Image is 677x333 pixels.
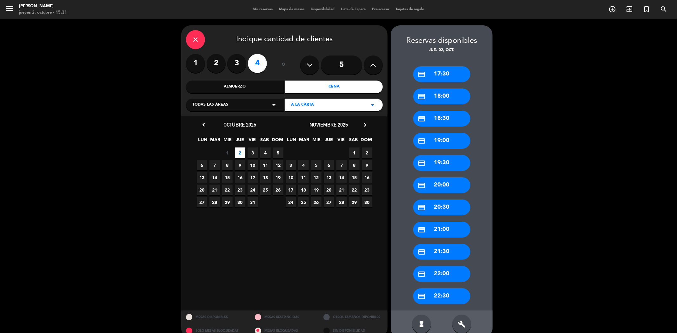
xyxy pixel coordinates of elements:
span: Tarjetas de regalo [392,8,428,11]
i: search [660,5,667,13]
span: 26 [311,197,322,207]
label: 1 [186,54,205,73]
span: 24 [286,197,296,207]
span: 14 [209,172,220,183]
span: 22 [349,185,360,195]
i: credit_card [418,115,426,123]
span: 16 [235,172,245,183]
span: MIE [311,136,322,147]
span: A LA CARTA [291,102,314,108]
span: VIE [336,136,347,147]
span: 4 [298,160,309,170]
span: SAB [260,136,270,147]
div: 20:30 [413,199,470,215]
div: 19:00 [413,133,470,149]
i: exit_to_app [626,5,633,13]
span: 13 [324,172,334,183]
div: jue. 02, oct. [391,47,493,54]
span: DOM [272,136,282,147]
i: credit_card [418,159,426,167]
i: hourglass_full [418,320,425,328]
span: 22 [222,185,233,195]
div: jueves 2. octubre - 15:31 [19,10,67,16]
div: MESAS DISPONIBLES [181,310,250,324]
span: 30 [235,197,245,207]
span: 23 [362,185,372,195]
span: 6 [324,160,334,170]
span: 3 [248,147,258,158]
span: 2 [235,147,245,158]
span: 4 [260,147,271,158]
span: MAR [299,136,309,147]
i: credit_card [418,204,426,212]
label: 2 [207,54,226,73]
span: 18 [260,172,271,183]
span: MIE [222,136,233,147]
i: turned_in_not [643,5,650,13]
span: 9 [362,160,372,170]
i: credit_card [418,248,426,256]
span: 7 [336,160,347,170]
span: SAB [348,136,359,147]
span: 30 [362,197,372,207]
span: 19 [311,185,322,195]
span: Mapa de mesas [276,8,308,11]
span: 25 [260,185,271,195]
i: credit_card [418,70,426,78]
span: 29 [349,197,360,207]
span: noviembre 2025 [310,121,348,128]
span: JUE [235,136,245,147]
span: JUE [324,136,334,147]
div: Cena [285,81,383,93]
i: chevron_right [362,121,368,128]
span: 16 [362,172,372,183]
span: DOM [361,136,371,147]
i: credit_card [418,226,426,234]
span: 25 [298,197,309,207]
span: Disponibilidad [308,8,338,11]
label: 3 [227,54,246,73]
div: 18:30 [413,111,470,127]
span: Lista de Espera [338,8,369,11]
div: [PERSON_NAME] [19,3,67,10]
span: 20 [324,185,334,195]
i: credit_card [418,270,426,278]
span: 3 [286,160,296,170]
i: arrow_drop_down [270,101,278,109]
span: 12 [311,172,322,183]
span: LUN [287,136,297,147]
i: credit_card [418,137,426,145]
span: 28 [336,197,347,207]
span: 6 [197,160,207,170]
span: 1 [349,147,360,158]
i: arrow_drop_down [369,101,376,109]
span: 5 [311,160,322,170]
span: 17 [248,172,258,183]
i: chevron_left [200,121,207,128]
span: octubre 2025 [224,121,256,128]
span: 18 [298,185,309,195]
div: 19:30 [413,155,470,171]
i: menu [5,4,14,13]
span: 5 [273,147,283,158]
span: MAR [210,136,221,147]
span: 24 [248,185,258,195]
span: 11 [298,172,309,183]
i: credit_card [418,93,426,101]
i: close [192,36,199,43]
span: 26 [273,185,283,195]
div: 17:30 [413,66,470,82]
span: 15 [222,172,233,183]
i: add_circle_outline [608,5,616,13]
span: 27 [197,197,207,207]
div: 22:00 [413,266,470,282]
span: 17 [286,185,296,195]
i: build [458,320,466,328]
span: 20 [197,185,207,195]
div: 22:30 [413,288,470,304]
span: 15 [349,172,360,183]
span: 21 [336,185,347,195]
span: 13 [197,172,207,183]
span: Mis reservas [249,8,276,11]
span: 11 [260,160,271,170]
